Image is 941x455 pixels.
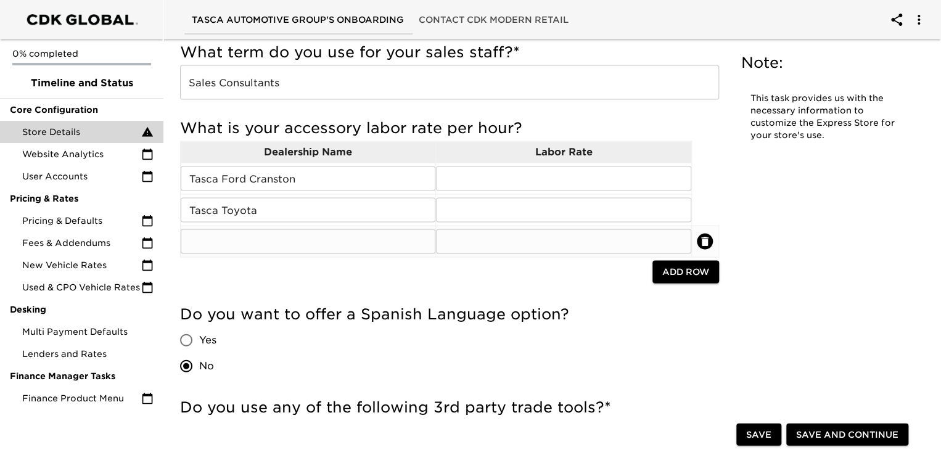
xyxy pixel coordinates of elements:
button: Add Row [652,260,719,283]
p: 0% completed [12,47,151,60]
h5: What is your accessory labor rate per hour? [180,118,719,137]
h5: Note: [741,52,906,72]
span: Store Details [22,126,141,138]
span: Tasca Automotive Group's Onboarding [192,12,404,28]
p: This task provides us with the necessary information to customize the Express Store for your stor... [750,92,897,141]
button: Save and Continue [786,423,908,446]
button: account of current user [904,5,934,35]
span: Pricing & Rates [10,192,154,205]
h5: Do you use any of the following 3rd party trade tools? [180,397,719,417]
h5: Do you want to offer a Spanish Language option? [180,304,719,324]
span: Add Row [662,264,709,279]
input: Example: Brand Specialist [180,65,719,99]
span: User Accounts [22,170,141,182]
span: Multi Payment Defaults [22,326,154,338]
span: Yes [199,332,216,347]
span: Lenders and Rates [22,348,154,360]
span: Finance Manager Tasks [10,370,154,382]
button: Save [736,423,781,446]
span: Finance Product Menu [22,392,141,404]
span: Website Analytics [22,148,141,160]
span: Desking [10,303,154,316]
span: Timeline and Status [10,76,154,91]
span: Pricing & Defaults [22,215,141,227]
button: account of current user [882,5,911,35]
span: Core Configuration [10,104,154,116]
p: Labor Rate [436,144,691,159]
button: delete [697,233,713,249]
p: Dealership Name [181,144,435,159]
span: Used & CPO Vehicle Rates [22,281,141,293]
span: New Vehicle Rates [22,259,141,271]
span: No [199,358,214,373]
span: Save and Continue [796,427,898,442]
span: Save [746,427,771,442]
h5: What term do you use for your sales staff? [180,42,719,62]
span: Fees & Addendums [22,237,141,249]
span: Contact CDK Modern Retail [419,12,569,28]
